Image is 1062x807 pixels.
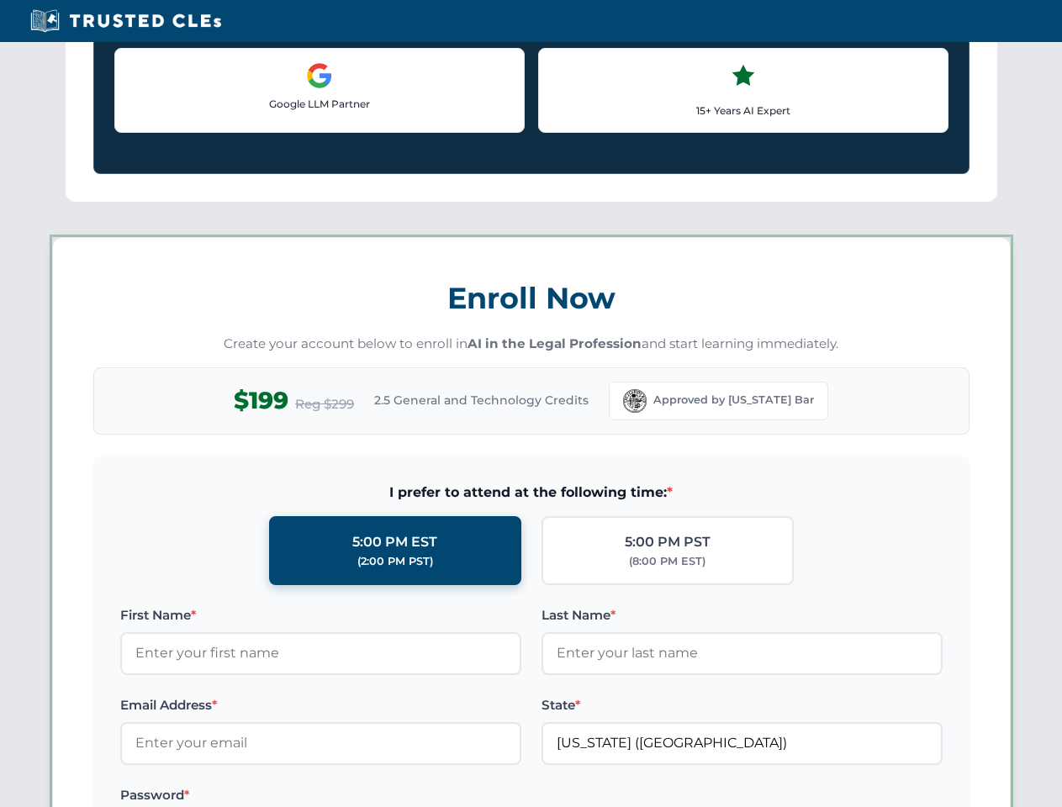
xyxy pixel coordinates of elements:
input: Enter your last name [542,632,943,674]
div: (8:00 PM EST) [629,553,705,570]
img: Trusted CLEs [25,8,226,34]
label: State [542,695,943,715]
p: Google LLM Partner [129,96,510,112]
div: (2:00 PM PST) [357,553,433,570]
label: Email Address [120,695,521,715]
input: Enter your first name [120,632,521,674]
span: I prefer to attend at the following time: [120,482,943,504]
div: 5:00 PM EST [352,531,437,553]
strong: AI in the Legal Profession [468,335,642,351]
div: 5:00 PM PST [625,531,711,553]
label: Last Name [542,605,943,625]
input: Florida (FL) [542,722,943,764]
span: 2.5 General and Technology Credits [374,391,589,409]
p: Create your account below to enroll in and start learning immediately. [93,335,970,354]
img: Florida Bar [623,389,647,413]
label: First Name [120,605,521,625]
label: Password [120,785,521,805]
span: Approved by [US_STATE] Bar [653,392,814,409]
span: Reg $299 [295,394,354,414]
img: Google [306,62,333,89]
span: $199 [234,382,288,419]
h3: Enroll Now [93,272,970,324]
input: Enter your email [120,722,521,764]
p: 15+ Years AI Expert [552,103,934,119]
